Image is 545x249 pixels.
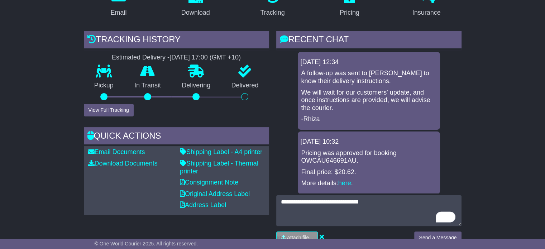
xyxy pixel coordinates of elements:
[180,160,258,175] a: Shipping Label - Thermal printer
[301,168,436,176] p: Final price: $20.62.
[180,190,250,197] a: Original Address Label
[180,148,262,155] a: Shipping Label - A4 printer
[110,8,126,18] div: Email
[169,54,241,62] div: [DATE] 17:00 (GMT +10)
[276,195,462,226] textarea: To enrich screen reader interactions, please activate Accessibility in Grammarly extension settings
[171,82,221,90] p: Delivering
[301,115,436,123] p: -Rhiza
[88,148,145,155] a: Email Documents
[84,54,269,62] div: Estimated Delivery -
[95,241,198,246] span: © One World Courier 2025. All rights reserved.
[180,179,238,186] a: Consignment Note
[124,82,171,90] p: In Transit
[301,179,436,187] p: More details: .
[260,8,285,18] div: Tracking
[88,160,158,167] a: Download Documents
[301,138,437,146] div: [DATE] 10:32
[84,104,134,116] button: View Full Tracking
[301,149,436,165] p: Pricing was approved for booking OWCAU646691AU.
[180,201,226,209] a: Address Label
[340,8,359,18] div: Pricing
[84,127,269,147] div: Quick Actions
[412,8,441,18] div: Insurance
[338,179,351,187] a: here
[301,70,436,85] p: A follow-up was sent to [PERSON_NAME] to know their delivery instructions.
[301,89,436,112] p: We will wait for our customers' update, and once instructions are provided, we will advise the co...
[84,31,269,50] div: Tracking history
[414,231,461,244] button: Send a Message
[276,31,462,50] div: RECENT CHAT
[181,8,210,18] div: Download
[301,58,437,66] div: [DATE] 12:34
[84,82,124,90] p: Pickup
[221,82,269,90] p: Delivered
